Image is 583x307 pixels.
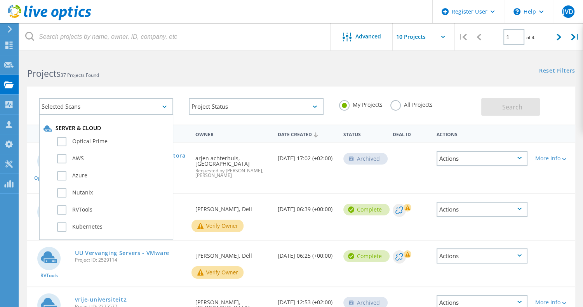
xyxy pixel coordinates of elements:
div: Complete [343,250,390,262]
div: [DATE] 06:39 (+00:00) [274,194,339,220]
div: Owner [191,127,274,141]
div: arjen achterhuis, [GEOGRAPHIC_DATA] [191,143,274,186]
div: Actions [433,127,531,141]
div: More Info [535,300,571,305]
label: Kubernetes [57,222,169,232]
div: Actions [437,151,527,166]
label: Nutanix [57,188,169,198]
span: Optical Prime [34,176,64,180]
label: All Projects [390,100,433,108]
b: Projects [27,67,61,80]
div: More Info [535,156,571,161]
svg: \n [513,8,520,15]
div: [PERSON_NAME], Dell [191,194,274,220]
a: vrije-universiteit2 [75,297,127,302]
div: Selected Scans [39,98,173,115]
label: AWS [57,154,169,163]
span: JVD [563,9,573,15]
a: Live Optics Dashboard [8,16,91,22]
a: UU Vervanging Servers - VMware [75,250,169,256]
div: Actions [437,248,527,264]
div: Date Created [274,127,339,141]
span: RVTools [40,273,58,278]
span: Search [502,103,522,111]
input: Search projects by name, owner, ID, company, etc [19,23,331,50]
div: Server & Cloud [44,125,169,132]
div: Project Status [189,98,323,115]
div: Deal Id [389,127,433,141]
div: [DATE] 17:02 (+02:00) [274,143,339,169]
button: Search [481,98,540,116]
span: Advanced [355,34,381,39]
span: of 4 [526,34,534,41]
div: [PERSON_NAME], Dell [191,241,274,266]
span: 37 Projects Found [61,72,99,78]
span: Project ID: 2529114 [75,258,188,262]
div: Actions [437,202,527,217]
label: RVTools [57,205,169,215]
button: Verify Owner [191,220,244,232]
div: Archived [343,153,388,165]
div: Status [339,127,389,141]
a: Reset Filters [539,68,575,75]
div: [DATE] 06:25 (+00:00) [274,241,339,266]
div: | [567,23,583,51]
button: Verify Owner [191,266,244,279]
div: Complete [343,204,390,215]
span: Requested by [PERSON_NAME], [PERSON_NAME] [195,168,270,178]
div: | [455,23,471,51]
label: Azure [57,171,169,180]
label: Optical Prime [57,137,169,146]
label: My Projects [339,100,383,108]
